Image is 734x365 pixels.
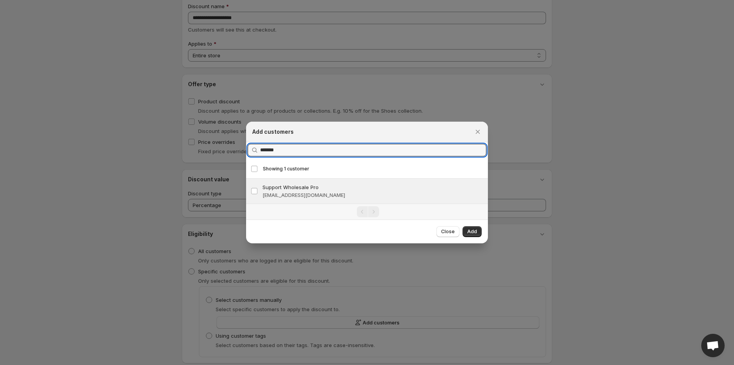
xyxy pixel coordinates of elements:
[463,226,482,237] button: Add
[701,334,725,357] a: Open chat
[262,191,483,199] h3: [EMAIL_ADDRESS][DOMAIN_NAME]
[472,126,483,137] button: Close
[436,226,459,237] button: Close
[262,183,483,191] h3: Support Wholesale Pro
[252,128,294,136] h2: Add customers
[263,166,309,172] span: Showing 1 customer
[246,204,488,220] nav: Pagination
[441,229,455,235] span: Close
[467,229,477,235] span: Add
